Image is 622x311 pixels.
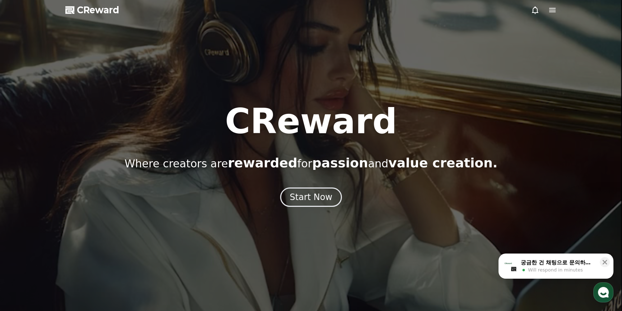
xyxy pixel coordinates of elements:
[280,195,342,201] a: Start Now
[47,228,93,246] a: Messages
[60,239,81,245] span: Messages
[77,4,119,16] span: CReward
[225,104,397,139] h1: CReward
[2,228,47,246] a: Home
[18,238,31,244] span: Home
[312,155,368,170] span: passion
[65,4,119,16] a: CReward
[106,238,124,244] span: Settings
[280,187,342,207] button: Start Now
[388,155,497,170] span: value creation.
[125,156,498,170] p: Where creators are for and
[290,191,333,203] div: Start Now
[93,228,138,246] a: Settings
[228,155,297,170] span: rewarded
